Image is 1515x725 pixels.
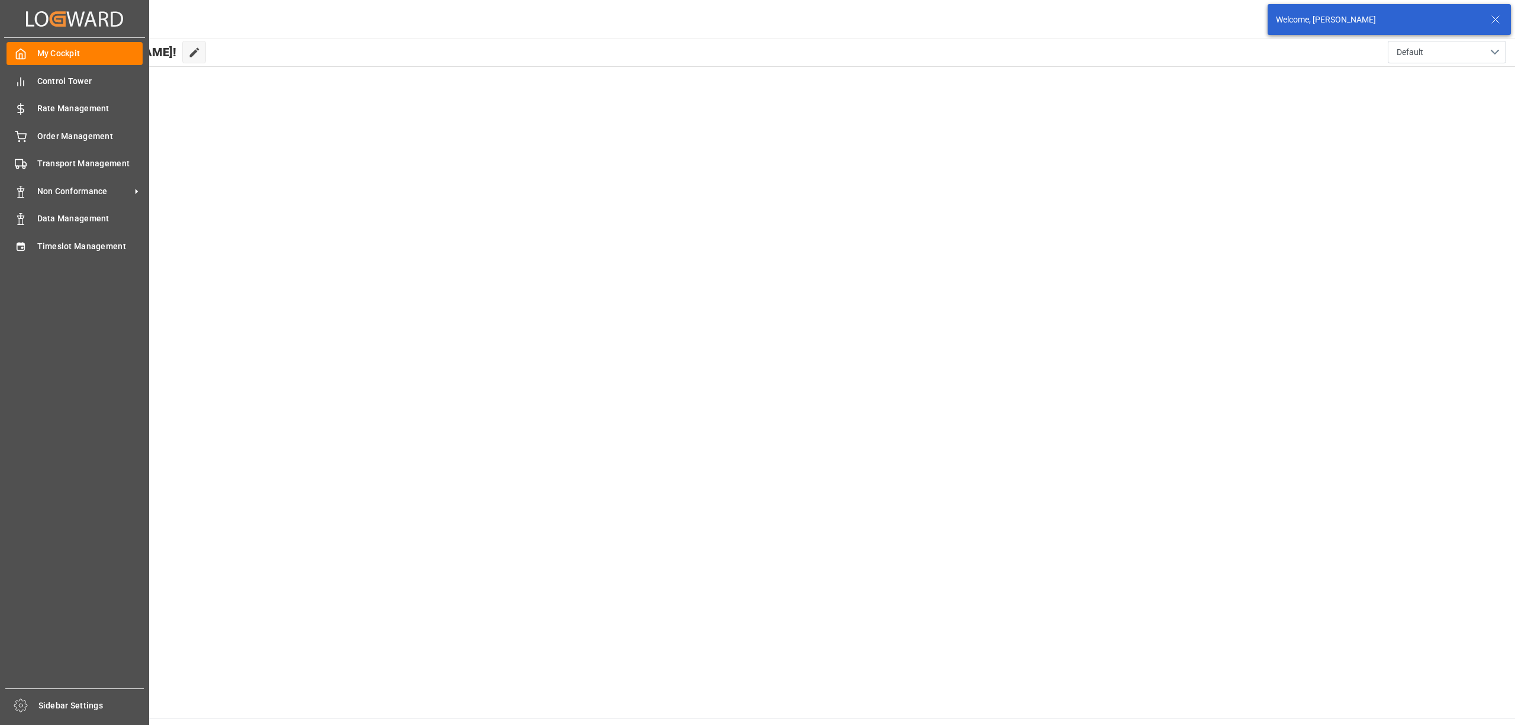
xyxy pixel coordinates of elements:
a: Timeslot Management [7,234,143,257]
span: Rate Management [37,102,143,115]
a: Order Management [7,124,143,147]
span: Non Conformance [37,185,131,198]
span: Timeslot Management [37,240,143,253]
span: Data Management [37,212,143,225]
a: Transport Management [7,152,143,175]
span: Order Management [37,130,143,143]
span: Default [1397,46,1423,59]
span: Control Tower [37,75,143,88]
button: open menu [1388,41,1506,63]
a: My Cockpit [7,42,143,65]
span: My Cockpit [37,47,143,60]
div: Welcome, [PERSON_NAME] [1276,14,1479,26]
span: Transport Management [37,157,143,170]
a: Rate Management [7,97,143,120]
a: Data Management [7,207,143,230]
span: Sidebar Settings [38,700,144,712]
